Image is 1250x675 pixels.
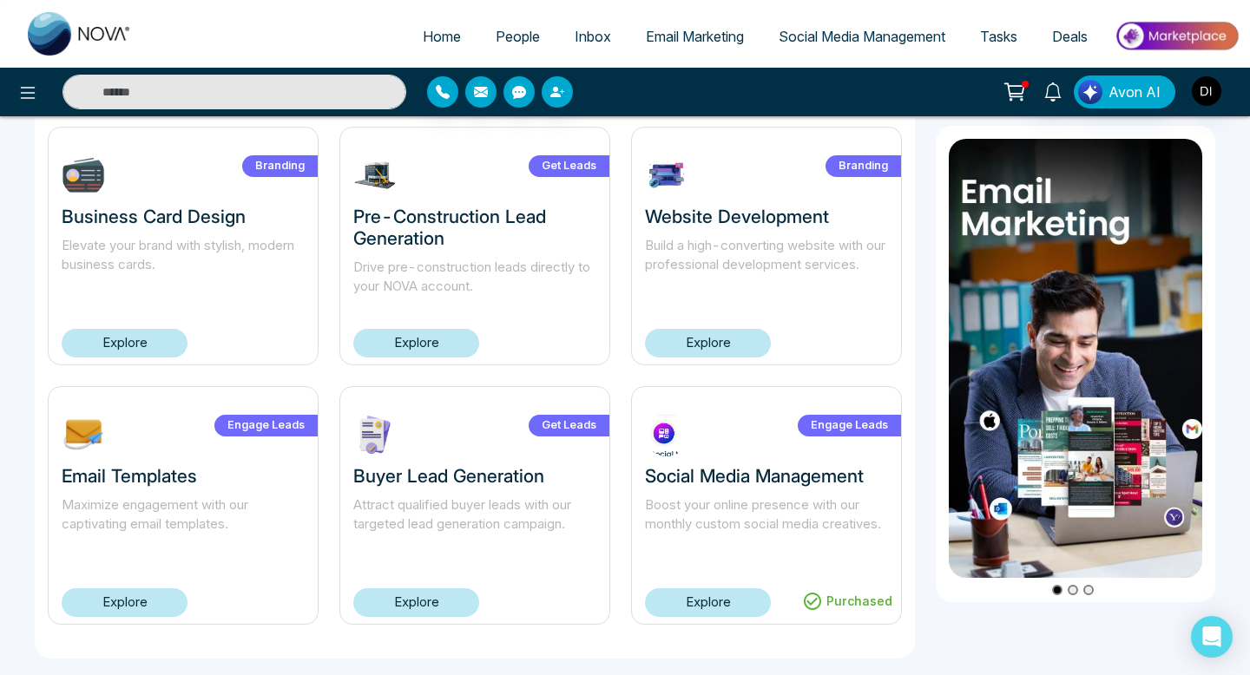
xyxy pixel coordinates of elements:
a: Deals [1035,20,1105,53]
div: Purchased [793,587,901,615]
span: Social Media Management [779,28,945,45]
img: Market-place.gif [1114,16,1240,56]
span: Avon AI [1109,82,1161,102]
label: Engage Leads [214,415,318,436]
h3: Buyer Lead Generation [353,465,596,487]
label: Engage Leads [798,415,901,436]
button: Go to slide 3 [1083,585,1094,595]
img: BbxDK1732303356.jpg [62,154,105,197]
p: Boost your online presence with our monthly custom social media creatives. [645,495,888,554]
span: Email Marketing [646,28,744,45]
p: Elevate your brand with stylish, modern business cards. [62,236,305,295]
p: Build a high-converting website with our professional development services. [645,236,888,295]
a: Email Marketing [628,20,761,53]
a: Explore [645,588,771,617]
h3: Website Development [645,206,888,227]
a: Inbox [557,20,628,53]
p: Attract qualified buyer leads with our targeted lead generation campaign. [353,495,596,554]
label: Branding [242,155,318,177]
h3: Email Templates [62,465,305,487]
a: Explore [353,588,479,617]
img: Nova CRM Logo [28,12,132,56]
img: sYAVk1730743386.jpg [353,413,397,456]
img: FsSfh1730742515.jpg [353,154,397,197]
button: Avon AI [1074,75,1175,108]
h3: Business Card Design [62,206,305,227]
button: Go to slide 2 [1068,585,1078,595]
a: Explore [353,329,479,357]
img: Lead Flow [1078,80,1102,104]
img: item1.png [949,139,1202,578]
span: Deals [1052,28,1088,45]
label: Get Leads [529,155,609,177]
img: SW3NV1730301756.jpg [645,154,688,197]
a: Explore [62,588,187,617]
a: Home [405,20,478,53]
h3: Pre-Construction Lead Generation [353,206,596,249]
span: People [496,28,540,45]
img: User Avatar [1192,76,1221,106]
p: Drive pre-construction leads directly to your NOVA account. [353,258,596,317]
h3: Social Media Management [645,465,888,487]
span: Inbox [575,28,611,45]
div: Open Intercom Messenger [1191,616,1233,658]
a: Social Media Management [761,20,963,53]
button: Go to slide 1 [1052,585,1062,595]
span: Tasks [980,28,1017,45]
p: Maximize engagement with our captivating email templates. [62,495,305,554]
label: Get Leads [529,415,609,436]
span: Home [423,28,461,45]
a: Explore [62,329,187,357]
a: Tasks [963,20,1035,53]
img: xBhNT1730301685.jpg [645,413,688,456]
img: NOmgJ1742393483.jpg [62,413,105,456]
a: Explore [645,329,771,357]
a: People [478,20,557,53]
label: Branding [826,155,901,177]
